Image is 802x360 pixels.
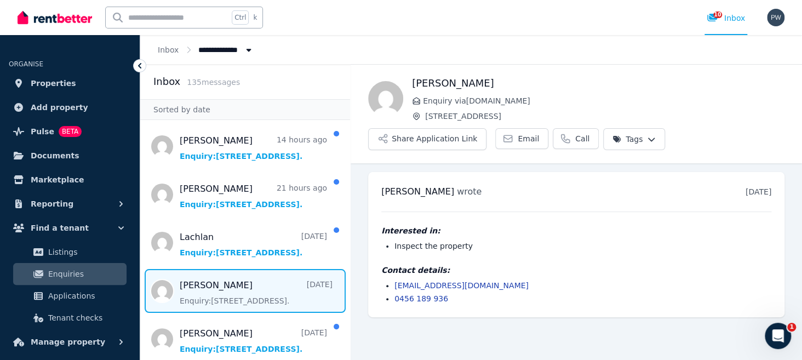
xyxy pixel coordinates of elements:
a: Add property [9,96,131,118]
span: Properties [31,77,76,90]
div: Inbox [707,13,745,24]
img: RentBetter [18,9,92,26]
span: k [253,13,257,22]
span: Manage property [31,335,105,348]
a: Enquiries [13,263,127,285]
span: Call [575,133,589,144]
button: Manage property [9,331,131,353]
span: Tenant checks [48,311,122,324]
span: Enquiries [48,267,122,281]
img: Lezette Johnston [368,81,403,116]
h2: Inbox [153,74,180,89]
h1: [PERSON_NAME] [412,76,784,91]
a: [PERSON_NAME][DATE]Enquiry:[STREET_ADDRESS]. [180,279,333,306]
a: [PERSON_NAME]14 hours agoEnquiry:[STREET_ADDRESS]. [180,134,327,162]
span: Find a tenant [31,221,89,235]
button: Tags [603,128,665,150]
div: Sorted by date [140,99,350,120]
a: Email [495,128,548,149]
span: Applications [48,289,122,302]
a: Marketplace [9,169,131,191]
button: Share Application Link [368,128,486,150]
a: Inbox [158,45,179,54]
a: PulseBETA [9,121,131,142]
a: Tenant checks [13,307,127,329]
span: ORGANISE [9,60,43,68]
span: Marketplace [31,173,84,186]
span: Tags [612,134,643,145]
span: 1 [787,323,796,332]
button: Reporting [9,193,131,215]
h4: Interested in: [381,225,771,236]
a: 0456 189 936 [394,294,448,303]
time: [DATE] [746,187,771,196]
a: Lachlan[DATE]Enquiry:[STREET_ADDRESS]. [180,231,327,258]
iframe: Intercom live chat [765,323,791,349]
a: Applications [13,285,127,307]
a: Call [553,128,599,149]
span: 10 [713,12,722,18]
a: [PERSON_NAME][DATE]Enquiry:[STREET_ADDRESS]. [180,327,327,355]
a: Properties [9,72,131,94]
span: Reporting [31,197,73,210]
a: [EMAIL_ADDRESS][DOMAIN_NAME] [394,281,529,290]
a: Listings [13,241,127,263]
a: [PERSON_NAME]21 hours agoEnquiry:[STREET_ADDRESS]. [180,182,327,210]
button: Find a tenant [9,217,131,239]
span: Email [518,133,539,144]
span: [STREET_ADDRESS] [425,111,784,122]
span: 135 message s [187,78,240,87]
span: Listings [48,245,122,259]
nav: Breadcrumb [140,35,272,64]
h4: Contact details: [381,265,771,276]
li: Inspect the property [394,241,771,252]
span: [PERSON_NAME] [381,186,454,197]
img: Paul Williams [767,9,784,26]
span: Enquiry via [DOMAIN_NAME] [423,95,784,106]
span: Add property [31,101,88,114]
span: Ctrl [232,10,249,25]
span: BETA [59,126,82,137]
a: Documents [9,145,131,167]
span: Documents [31,149,79,162]
span: Pulse [31,125,54,138]
span: wrote [457,186,482,197]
